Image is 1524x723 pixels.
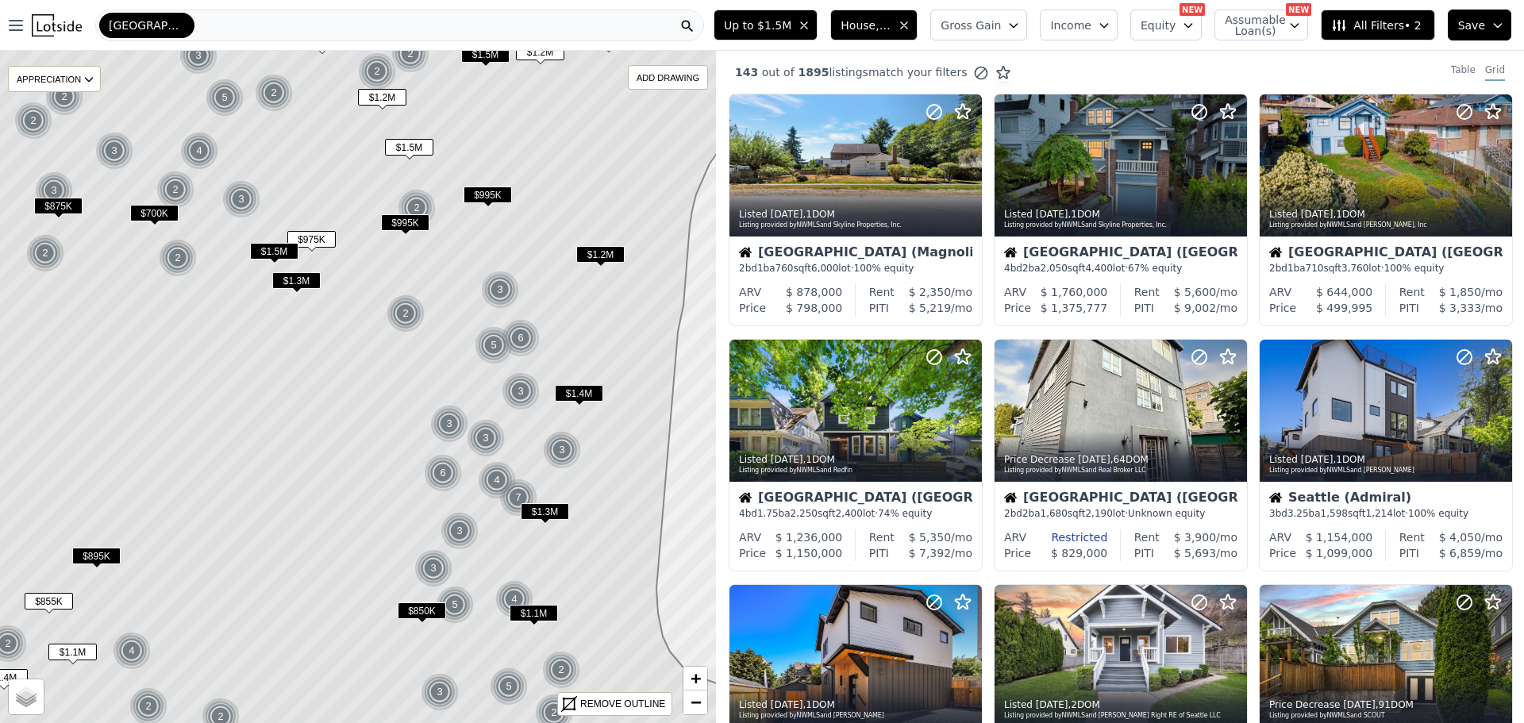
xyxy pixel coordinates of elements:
div: Listing provided by NWMLS and Skyline Properties, Inc. [1004,221,1239,230]
div: 3 [95,132,133,170]
div: /mo [1425,284,1503,300]
span: Up to $1.5M [724,17,791,33]
img: g1.png [180,132,219,170]
img: g1.png [113,632,152,670]
span: $1.5M [461,46,510,63]
span: $995K [464,187,512,203]
span: 1895 [795,66,829,79]
div: Restricted [1026,529,1107,545]
div: /mo [895,284,972,300]
img: g1.png [467,419,506,457]
a: Listed [DATE],1DOMListing provided byNWMLSand Skyline Properties, Inc.House[GEOGRAPHIC_DATA] ([GE... [994,94,1246,326]
span: $ 4,050 [1439,531,1481,544]
span: 710 [1306,263,1324,274]
div: Seattle (Admiral) [1269,491,1503,507]
img: g1.png [179,37,218,75]
div: Price [1269,300,1296,316]
div: $700K [130,205,179,228]
span: match your filters [868,64,968,80]
div: 3 [543,431,581,469]
a: Layers [9,679,44,714]
div: 3 [481,271,519,309]
span: $1.5M [250,243,298,260]
div: Price [1004,545,1031,561]
span: − [691,692,701,712]
div: ADD DRAWING [629,66,707,89]
span: 143 [735,66,758,79]
img: g1.png [387,294,425,333]
span: Assumable Loan(s) [1225,14,1276,37]
div: 6 [424,454,462,492]
div: 2 [45,78,83,116]
div: Listed , 1 DOM [1004,208,1239,221]
img: g1.png [421,673,460,711]
span: $ 5,219 [909,302,951,314]
span: 2,050 [1041,263,1068,274]
div: PITI [1399,300,1419,316]
div: 4 [180,132,218,170]
div: 2 bd 1 ba sqft lot · 100% equity [1269,262,1503,275]
div: $1.3M [272,272,321,295]
div: Price [1004,300,1031,316]
div: [GEOGRAPHIC_DATA] ([GEOGRAPHIC_DATA]) [1004,246,1237,262]
div: Rent [1399,284,1425,300]
div: 4 [113,632,151,670]
div: $850K [398,602,446,625]
div: Table [1451,63,1476,81]
img: House [739,491,752,504]
button: Save [1448,10,1511,40]
div: 3 [222,180,260,218]
span: $ 3,900 [1174,531,1216,544]
span: $1.2M [576,246,625,263]
span: Save [1458,17,1485,33]
span: $895K [72,548,121,564]
div: Listed , 1 DOM [739,698,974,711]
img: g1.png [424,454,463,492]
img: House [739,246,752,259]
div: 3 bd 3.25 ba sqft lot · 100% equity [1269,507,1503,520]
div: ARV [739,284,761,300]
div: Rent [869,284,895,300]
div: REMOVE OUTLINE [580,697,665,711]
div: 2 [156,171,194,209]
img: g1.png [45,78,84,116]
div: ARV [739,529,761,545]
span: 4,400 [1085,263,1112,274]
span: $1.1M [510,605,558,621]
span: $ 644,000 [1316,286,1372,298]
div: Listing provided by NWMLS and [PERSON_NAME] [1269,466,1504,475]
time: 2025-08-14 00:00 [1301,209,1333,220]
div: ARV [1269,284,1291,300]
a: Zoom out [683,690,707,714]
img: House [1269,491,1282,504]
span: $ 798,000 [786,302,842,314]
div: 4 bd 2 ba sqft lot · 67% equity [1004,262,1237,275]
button: Income [1040,10,1118,40]
img: g1.png [398,189,437,227]
time: 2025-08-13 15:09 [1036,699,1068,710]
div: ARV [1269,529,1291,545]
div: [GEOGRAPHIC_DATA] (Magnolia) [739,246,972,262]
div: 2 [14,102,52,140]
div: $895K [72,548,121,571]
img: g1.png [358,52,397,90]
span: $855K [25,593,73,610]
div: Grid [1485,63,1505,81]
div: 4 [495,580,533,618]
div: 3 [35,171,73,210]
img: House [1269,246,1282,259]
div: 2 bd 1 ba sqft lot · 100% equity [739,262,972,275]
div: Rent [869,529,895,545]
div: 2 [391,35,429,73]
span: Equity [1141,17,1176,33]
span: $1.3M [521,503,569,520]
div: ARV [1004,284,1026,300]
div: 2 [398,189,436,227]
div: 3 [414,549,452,587]
img: g1.png [35,171,74,210]
div: APPRECIATION [8,66,101,92]
img: g1.png [478,461,517,499]
span: 760 [775,263,794,274]
div: 2 [387,294,425,333]
a: Listed [DATE],1DOMListing provided byNWMLSand RedfinHouse[GEOGRAPHIC_DATA] ([GEOGRAPHIC_DATA])4bd... [729,339,981,571]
